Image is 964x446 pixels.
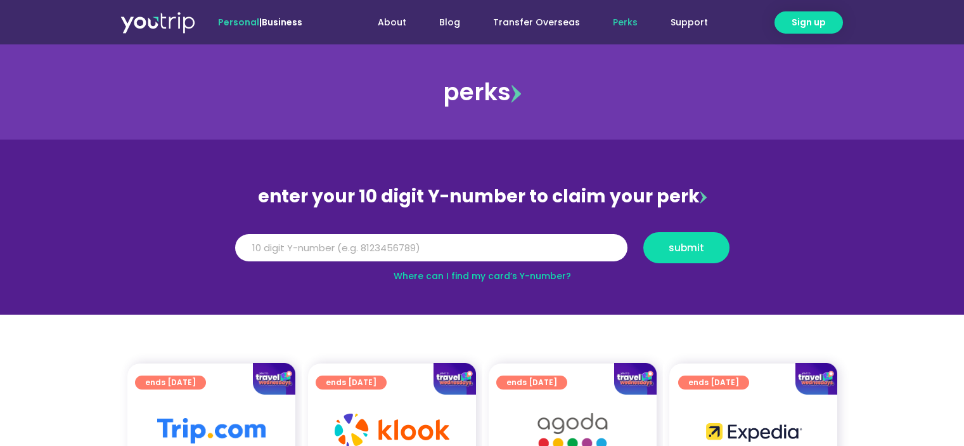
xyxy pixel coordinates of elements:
[218,16,302,29] span: |
[262,16,302,29] a: Business
[477,11,596,34] a: Transfer Overseas
[235,232,729,273] form: Y Number
[229,180,736,213] div: enter your 10 digit Y-number to claim your perk
[337,11,724,34] nav: Menu
[643,232,729,263] button: submit
[423,11,477,34] a: Blog
[669,243,704,253] span: submit
[596,11,654,34] a: Perks
[792,16,826,29] span: Sign up
[361,11,423,34] a: About
[235,234,627,262] input: 10 digit Y-number (e.g. 8123456789)
[774,11,843,34] a: Sign up
[218,16,259,29] span: Personal
[654,11,724,34] a: Support
[394,270,571,282] a: Where can I find my card’s Y-number?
